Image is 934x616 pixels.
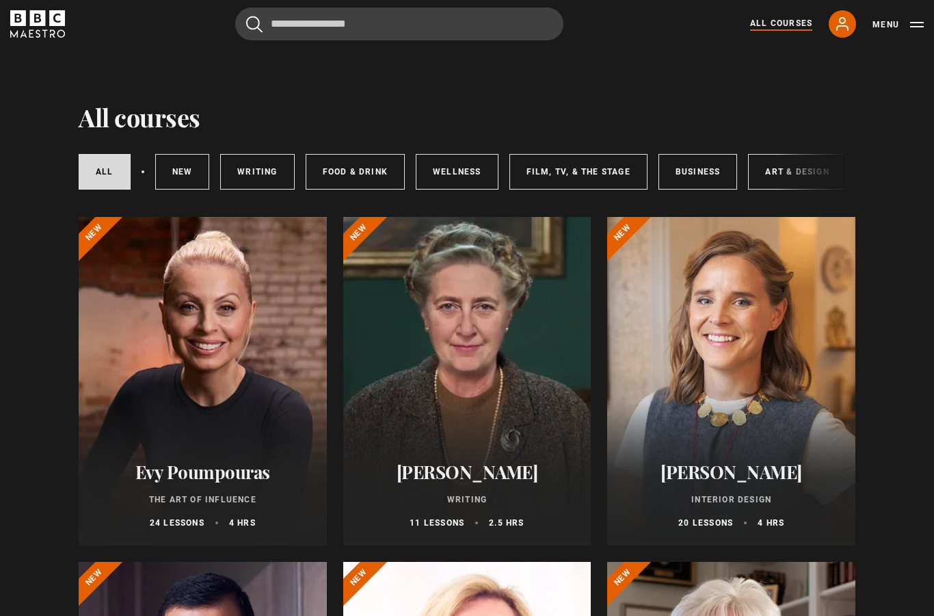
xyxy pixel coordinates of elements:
p: 4 hrs [758,517,784,529]
a: Writing [220,154,294,190]
p: 11 lessons [410,517,464,529]
h2: [PERSON_NAME] [360,461,575,483]
p: 2.5 hrs [489,517,524,529]
a: Wellness [416,154,498,190]
a: All Courses [750,17,812,31]
p: Writing [360,493,575,506]
a: [PERSON_NAME] Interior Design 20 lessons 4 hrs New [607,217,855,546]
button: Submit the search query [246,16,263,33]
p: The Art of Influence [95,493,310,506]
a: New [155,154,210,190]
a: Business [658,154,738,190]
h2: [PERSON_NAME] [624,461,839,483]
p: 20 lessons [678,517,733,529]
input: Search [235,8,563,40]
a: All [79,154,131,190]
svg: BBC Maestro [10,10,65,38]
p: 24 lessons [150,517,204,529]
a: Evy Poumpouras The Art of Influence 24 lessons 4 hrs New [79,217,327,546]
a: Film, TV, & The Stage [509,154,648,190]
p: 4 hrs [229,517,256,529]
p: Interior Design [624,493,839,506]
a: Art & Design [748,154,846,190]
a: [PERSON_NAME] Writing 11 lessons 2.5 hrs New [343,217,591,546]
h2: Evy Poumpouras [95,461,310,483]
h1: All courses [79,103,200,131]
a: Food & Drink [306,154,405,190]
button: Toggle navigation [872,18,924,31]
